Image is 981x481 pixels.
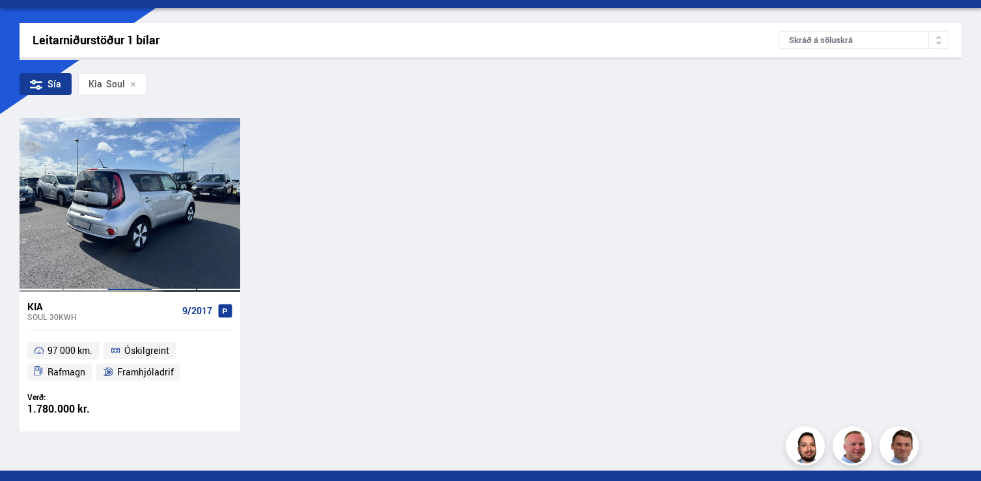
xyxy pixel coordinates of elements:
span: 9/2017 [182,306,212,316]
div: Kia [89,79,102,89]
div: Sía [20,73,72,95]
img: siFngHWaQ9KaOqBr.png [835,428,874,467]
div: Skráð á söluskrá [779,31,948,49]
div: Leitarniðurstöður 1 bílar [33,33,779,47]
div: 1.780.000 kr. [27,403,130,415]
button: Open LiveChat chat widget [10,5,49,44]
img: nhp88E3Fdnt1Opn2.png [788,428,827,467]
img: FbJEzSuNWCJXmdc-.webp [881,428,920,467]
div: Kia [27,300,177,312]
span: 97 000 km. [48,343,92,358]
div: Verð: [27,392,130,402]
span: Soul [89,79,125,89]
span: Rafmagn [48,364,85,380]
div: Soul 30KWH [27,312,177,321]
a: Kia Soul 30KWH 9/2017 97 000 km. Óskilgreint Rafmagn Framhjóladrif Verð: 1.780.000 kr. [20,292,240,431]
span: Framhjóladrif [117,364,174,380]
span: Óskilgreint [124,343,169,358]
